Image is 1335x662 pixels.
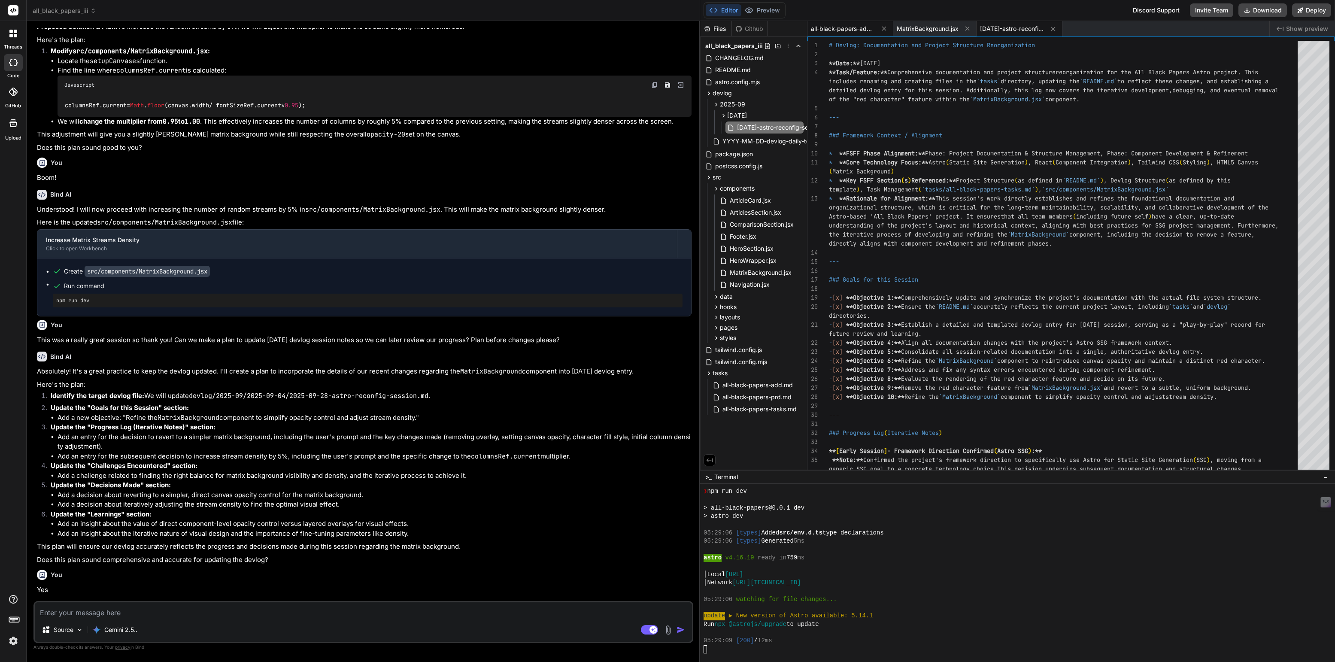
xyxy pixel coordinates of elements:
img: attachment [663,625,673,635]
span: devlog [713,89,732,97]
span: [DATE]-astro-reconfig-session.md [980,24,1044,33]
code: MatrixBackground [460,367,522,376]
div: 26 [807,374,818,383]
p: This was a really great session so thank you! Can we make a plan to update [DATE] devlog session ... [37,335,692,345]
span: , HTML5 Canvas [1210,158,1258,166]
div: 13 [807,194,818,203]
span: [x] [832,321,843,328]
span: [DATE] [727,111,747,120]
li: Add an entry for the subsequent decision to increase stream density by 5%, including the user's p... [58,452,692,462]
span: ) [1148,213,1152,220]
img: copy [651,82,658,88]
span: ) [1100,176,1104,184]
div: 11 [807,158,818,167]
span: Astro-based 'All Black Papers' project. It ensures [829,213,1001,220]
div: 33 [807,437,818,446]
span: ) [1025,158,1028,166]
span: [DATE] [860,59,880,67]
h6: You [51,321,62,329]
div: 20 [807,302,818,311]
span: layouts [720,313,740,322]
span: he [1001,231,1007,238]
span: - [829,348,832,355]
div: 8 [807,131,818,140]
span: Confirmed the project's framework direction to sp [863,456,1032,464]
code: src/components/MatrixBackground.jsx [97,218,232,227]
span: --- [829,258,839,265]
span: Evaluate the rendering of the red character featu [901,375,1069,383]
span: [x] [832,303,843,310]
span: Phase: Project Documentation & Structure Manageme [925,149,1093,157]
button: − [1322,470,1330,484]
span: `src/components/MatrixBackground.jsx` [1042,185,1169,193]
div: 4 [807,68,818,77]
img: Open in Browser [677,81,685,89]
p: Absolutely! It's a great practice to keep the devlog updated. I'll create a plan to incorporate t... [37,367,692,377]
span: `README.md` [1062,176,1100,184]
div: 23 [807,347,818,356]
button: Invite Team [1190,3,1233,17]
div: 25 [807,365,818,374]
span: all_black_papers_iii [33,6,96,15]
span: Comprehensively update and synchronize the projec [901,294,1069,301]
span: ( [901,176,904,184]
span: Early Session [839,447,884,455]
strong: change the multiplier from to [79,117,200,125]
div: 7 [807,122,818,131]
span: reorganization for the All Black Papers Astro pro [1056,68,1224,76]
div: 22 [807,338,818,347]
span: ly, this log now covers the iterative development, [1001,86,1172,94]
span: all-black-papers-add.md [811,24,875,33]
span: and revert to a subtle, uniform background. [1104,384,1251,392]
div: Increase Matrix Streams Density [46,236,668,244]
div: Create [64,267,210,276]
div: 24 [807,356,818,365]
span: **Rationale for Alignment:** [839,194,935,202]
span: ( [1179,158,1183,166]
span: Referenced:** [911,176,956,184]
span: , Devlog Structure [1104,176,1165,184]
span: - [829,456,832,464]
span: **Key FSFF Section [839,176,901,184]
span: template [829,185,856,193]
span: `README.md` [935,303,973,310]
span: Astro SSG [997,447,1028,455]
span: --- [829,113,839,121]
span: understanding of the project's layout and historic [829,222,1001,229]
span: tailwind.config.js [714,345,763,355]
p: We will update . [51,391,692,401]
div: 30 [807,410,818,419]
span: ] [884,447,887,455]
div: Files [700,24,731,33]
div: 27 [807,383,818,392]
span: `README.md` [1080,77,1117,85]
div: 16 [807,266,818,275]
span: YYYY-MM-DD-devlog-daily-template.md [722,136,840,146]
span: the iterative process of developing and refining t [829,231,1001,238]
code: columnsRef. = . (canvas. / fontSizeRef. * ); [64,101,306,110]
span: **Core Technology Focus:** [839,158,928,166]
span: nt, Phase: Component Development & Refinement [1093,149,1248,157]
span: or [DATE] session, serving as a "play-by-play" re [1069,321,1238,328]
label: code [7,72,19,79]
span: This session's work directly establishes and refi [935,194,1104,202]
div: 3 [807,59,818,68]
span: Consolidate all session-related documentation int [901,348,1069,355]
li: Locate the function. [58,56,692,66]
span: ( [1052,158,1056,166]
div: 9 [807,140,818,149]
span: - [829,393,832,401]
span: Component Integration [1056,158,1128,166]
span: Footer.jsx [729,231,757,242]
span: Ensure the [901,303,935,310]
p: This adjustment will give you a slightly [PERSON_NAME] matrix background while still respecting t... [37,130,692,140]
span: `MatrixBackground` [939,393,1001,401]
span: --- [829,411,839,419]
li: Find the line where is calculated: [58,66,692,117]
div: 19 [807,293,818,302]
div: 12 [807,176,818,185]
span: ganization [1001,41,1035,49]
span: component to reintroduce canvas opacity and maint [997,357,1165,364]
span: - [829,357,832,364]
div: 31 [807,419,818,428]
